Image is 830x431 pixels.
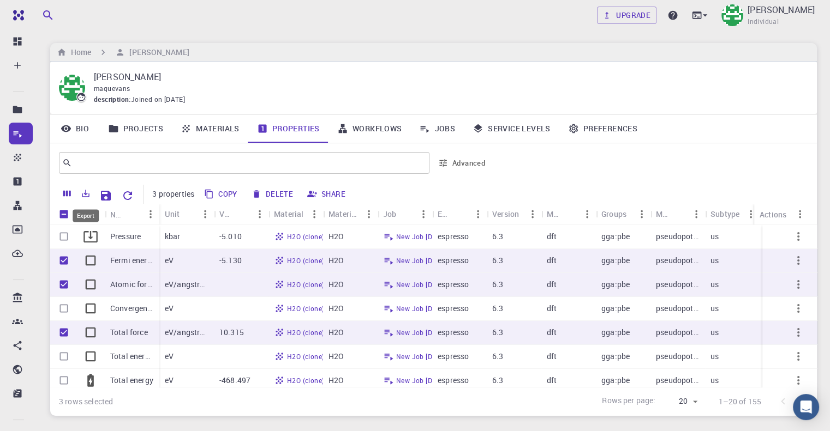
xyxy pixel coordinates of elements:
p: 1–20 of 155 [718,396,761,407]
p: H2O [329,303,344,314]
a: Upgrade [597,7,656,24]
div: Unit [159,203,214,224]
div: Material Formula [329,203,360,224]
button: Copy [201,185,242,203]
button: Menu [415,205,432,223]
button: Export [76,185,95,202]
div: Unit [165,203,180,224]
button: Go to next page [794,391,816,412]
div: Groups [596,203,650,224]
p: pseudopotential [656,303,700,314]
button: Sort [124,205,142,223]
a: New Job [DATE] 18:32 PM [383,351,479,362]
p: H2O [329,255,344,266]
p: Pressure [110,231,141,242]
h6: Home [67,46,91,58]
p: espresso [438,351,469,362]
button: Sort [234,205,251,223]
p: dft [547,279,557,290]
a: H2O (clone) [274,375,324,386]
p: [PERSON_NAME] [748,3,815,16]
div: Job [378,203,432,224]
button: Advanced [434,154,491,172]
p: H2O [329,375,344,386]
p: dft [547,327,557,338]
div: Material [274,203,303,224]
p: eV [165,303,174,314]
p: eV [165,255,174,266]
button: Menu [360,205,378,223]
p: Convergence electronic [110,303,154,314]
button: Share [304,185,350,203]
span: Support [22,8,61,17]
h6: [PERSON_NAME] [125,46,189,58]
a: New Job [DATE] 18:32 PM [383,231,479,242]
div: Icon [77,204,105,225]
div: Subtype [705,203,760,224]
span: Joined on [DATE] [131,94,185,105]
button: Delete [248,185,297,203]
p: eV/angstrom [165,279,208,290]
a: Bio [50,114,99,143]
p: espresso [438,255,469,266]
a: H2O (clone) [274,279,324,290]
p: Rows per page: [602,395,655,408]
button: Menu [633,205,650,223]
p: 6.3 [492,279,503,290]
button: Sort [670,205,688,223]
p: gga:pbe [601,279,630,290]
div: Version [492,203,519,224]
p: [PERSON_NAME] [94,70,799,83]
button: Menu [688,205,705,223]
div: Material [268,203,323,224]
p: H2O [329,327,344,338]
div: Name [110,204,124,225]
a: New Job [DATE] 18:32 PM [383,279,479,290]
p: gga:pbe [601,375,630,386]
p: H2O [329,231,344,242]
a: New Job [DATE] 18:32 PM [383,375,479,386]
button: Columns [58,185,76,202]
p: Total energy contributions [110,351,154,362]
button: Menu [196,205,214,223]
button: Reset Explorer Settings [117,185,139,207]
p: H2O [329,351,344,362]
a: Workflows [329,114,411,143]
p: us [710,303,719,314]
nav: breadcrumb [55,46,192,58]
p: Total force [110,327,148,338]
p: dft [547,351,557,362]
p: dft [547,255,557,266]
p: 6.3 [492,351,503,362]
p: gga:pbe [601,255,630,266]
button: Save Explorer Settings [95,185,117,207]
button: Menu [524,205,541,223]
p: espresso [438,303,469,314]
a: Jobs [410,114,464,143]
p: gga:pbe [601,303,630,314]
p: dft [547,231,557,242]
span: description : [94,94,131,105]
p: gga:pbe [601,231,630,242]
p: eV [165,375,174,386]
div: Export [73,209,99,222]
p: 6.3 [492,231,503,242]
div: Job [383,203,396,224]
div: Model [547,203,561,224]
a: Service Levels [464,114,559,143]
p: us [710,231,719,242]
button: Menu [469,205,487,223]
div: Engine [432,203,487,224]
p: pseudopotential [656,351,700,362]
p: us [710,327,719,338]
p: H2O [329,279,344,290]
div: 20 [660,393,701,409]
a: New Job [DATE] 18:32 PM [383,327,479,338]
p: gga:pbe [601,327,630,338]
p: us [710,351,719,362]
p: eV/angstrom [165,327,208,338]
p: us [710,279,719,290]
p: pseudopotential [656,231,700,242]
p: 6.3 [492,375,503,386]
p: 6.3 [492,327,503,338]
